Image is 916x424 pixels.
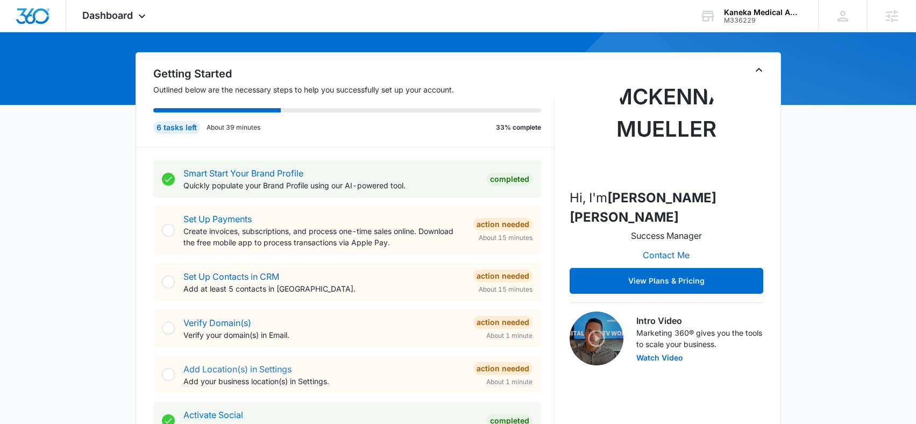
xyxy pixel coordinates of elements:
[613,72,720,180] img: McKenna Mueller
[473,270,532,282] div: Action Needed
[183,409,243,420] a: Activate Social
[183,180,478,191] p: Quickly populate your Brand Profile using our AI-powered tool.
[570,312,623,365] img: Intro Video
[631,229,702,242] p: Success Manager
[636,327,763,350] p: Marketing 360® gives you the tools to scale your business.
[570,268,763,294] button: View Plans & Pricing
[479,233,532,243] span: About 15 minutes
[570,188,763,227] p: Hi, I'm
[153,121,200,134] div: 6 tasks left
[636,314,763,327] h3: Intro Video
[183,271,279,282] a: Set Up Contacts in CRM
[207,123,260,132] p: About 39 minutes
[473,316,532,329] div: Action Needed
[82,10,133,21] span: Dashboard
[487,173,532,186] div: Completed
[632,242,700,268] button: Contact Me
[153,66,555,82] h2: Getting Started
[473,218,532,231] div: Action Needed
[636,354,683,362] button: Watch Video
[486,377,532,387] span: About 1 minute
[724,17,803,24] div: account id
[479,285,532,294] span: About 15 minutes
[570,190,716,225] strong: [PERSON_NAME] [PERSON_NAME]
[183,283,465,294] p: Add at least 5 contacts in [GEOGRAPHIC_DATA].
[486,331,532,341] span: About 1 minute
[183,329,465,341] p: Verify your domain(s) in Email.
[183,376,465,387] p: Add your business location(s) in Settings.
[183,168,303,179] a: Smart Start Your Brand Profile
[496,123,541,132] p: 33% complete
[183,317,251,328] a: Verify Domain(s)
[153,84,555,95] p: Outlined below are the necessary steps to help you successfully set up your account.
[183,225,465,248] p: Create invoices, subscriptions, and process one-time sales online. Download the free mobile app t...
[724,8,803,17] div: account name
[183,364,292,374] a: Add Location(s) in Settings
[183,214,252,224] a: Set Up Payments
[473,362,532,375] div: Action Needed
[752,63,765,76] button: Toggle Collapse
